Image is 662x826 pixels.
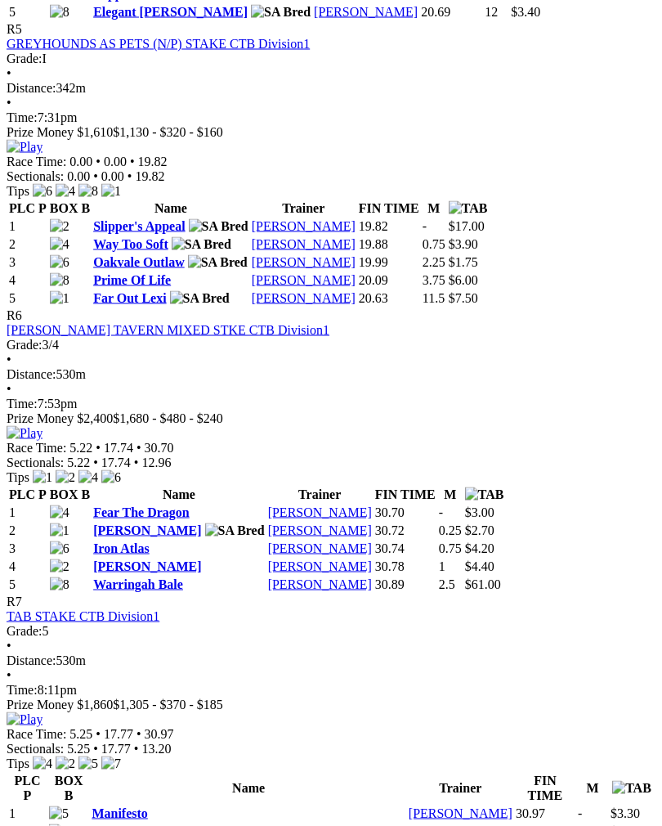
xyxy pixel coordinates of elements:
a: TAB STAKE CTB Division1 [7,609,159,623]
a: [PERSON_NAME] [93,559,201,573]
span: P [38,487,47,501]
div: 8:11pm [7,683,655,698]
span: $6.00 [449,273,478,287]
span: 5.25 [67,742,90,756]
div: 7:31pm [7,110,655,125]
td: 20.69 [420,4,482,20]
th: M [422,200,446,217]
span: • [134,742,139,756]
div: 342m [7,81,655,96]
img: Play [7,140,42,155]
div: 530m [7,653,655,668]
th: Trainer [267,487,373,503]
text: 11.5 [423,291,445,305]
span: 0.00 [69,155,92,168]
th: M [438,487,463,503]
span: P [24,788,32,802]
text: 0.25 [439,523,462,537]
td: 4 [8,272,47,289]
img: 8 [50,273,69,288]
span: Race Time: [7,155,66,168]
a: [PERSON_NAME] [93,523,201,537]
img: 4 [50,237,69,252]
a: [PERSON_NAME] [409,806,512,820]
span: • [136,727,141,741]
td: 1 [8,806,47,822]
span: Sectionals: [7,456,64,469]
span: • [93,169,98,183]
a: Elegant [PERSON_NAME] [93,5,248,19]
span: 30.97 [145,727,174,741]
span: $17.00 [449,219,485,233]
text: 2.5 [439,577,455,591]
span: • [127,169,132,183]
a: [PERSON_NAME] TAVERN MIXED STKE CTB Division1 [7,323,329,337]
img: 2 [50,219,69,234]
a: Way Too Soft [93,237,168,251]
td: 30.97 [515,806,575,822]
th: FIN TIME [374,487,436,503]
span: • [7,382,11,396]
span: • [7,96,11,110]
text: 3.75 [423,273,445,287]
td: 20.63 [358,290,420,307]
img: 8 [50,5,69,20]
span: R7 [7,595,22,608]
span: $3.00 [465,505,494,519]
div: 7:53pm [7,397,655,411]
img: 8 [78,184,98,199]
span: B [81,487,90,501]
span: 17.74 [101,456,131,469]
td: 19.99 [358,254,420,271]
div: Prize Money $2,400 [7,411,655,426]
a: [PERSON_NAME] [268,541,372,555]
a: Iron Atlas [93,541,150,555]
td: 20.09 [358,272,420,289]
a: [PERSON_NAME] [252,219,356,233]
img: 4 [50,505,69,520]
td: 3 [8,541,47,557]
td: 5 [8,577,47,593]
span: 0.00 [67,169,90,183]
span: Tips [7,470,29,484]
img: 2 [56,756,75,771]
span: • [93,742,98,756]
span: • [96,155,101,168]
td: 19.82 [358,218,420,235]
span: $4.40 [465,559,494,573]
div: 530m [7,367,655,382]
div: Prize Money $1,860 [7,698,655,712]
span: $1,130 - $320 - $160 [113,125,223,139]
img: 1 [33,470,52,485]
span: 12.96 [141,456,171,469]
span: Time: [7,683,38,697]
img: 2 [56,470,75,485]
span: R5 [7,22,22,36]
th: Name [91,773,405,804]
span: • [7,66,11,80]
span: 5.25 [69,727,92,741]
a: Prime Of Life [93,273,171,287]
span: Race Time: [7,727,66,741]
a: Slipper's Appeal [93,219,185,233]
a: Fear The Dragon [93,505,190,519]
img: SA Bred [205,523,265,538]
span: $2.70 [465,523,494,537]
td: 3 [8,254,47,271]
span: Grade: [7,624,42,638]
text: 0.75 [439,541,462,555]
span: $7.50 [449,291,478,305]
span: $61.00 [465,577,501,591]
div: Prize Money $1,610 [7,125,655,140]
img: 2 [50,559,69,574]
span: • [93,456,98,469]
span: Grade: [7,52,42,65]
td: 30.78 [374,559,436,575]
span: 19.82 [135,169,164,183]
text: 12 [485,5,498,19]
span: P [38,201,47,215]
span: 17.77 [104,727,133,741]
td: 1 [8,505,47,521]
span: R6 [7,308,22,322]
span: PLC [9,487,35,501]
